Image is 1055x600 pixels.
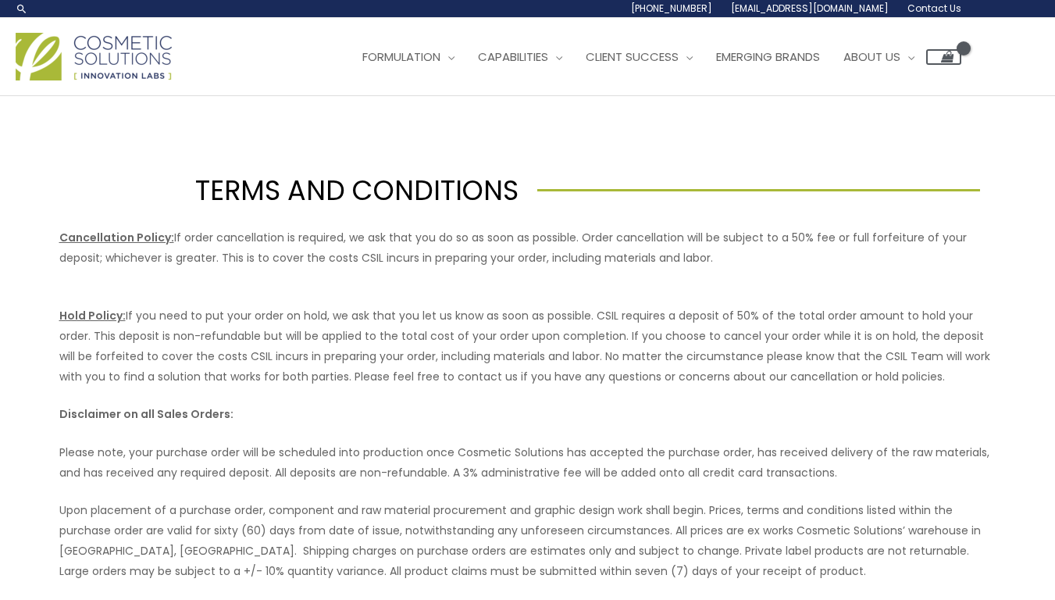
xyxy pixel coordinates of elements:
[832,34,926,80] a: About Us
[59,500,996,581] p: Upon placement of a purchase order, component and raw material procurement and graphic design wor...
[59,227,996,268] p: If order cancellation is required, we ask that you do so as soon as possible. Order cancellation ...
[59,285,996,387] p: If you need to put your order on hold, we ask that you let us know as soon as possible. CSIL requ...
[16,33,172,80] img: Cosmetic Solutions Logo
[716,48,820,65] span: Emerging Brands
[59,442,996,483] p: Please note, your purchase order will be scheduled into production once Cosmetic Solutions has ac...
[586,48,679,65] span: Client Success
[59,406,233,422] strong: Disclaimer on all Sales Orders:
[907,2,961,15] span: Contact Us
[59,308,126,323] u: Hold Policy:
[704,34,832,80] a: Emerging Brands
[631,2,712,15] span: [PHONE_NUMBER]
[339,34,961,80] nav: Site Navigation
[843,48,900,65] span: About Us
[926,49,961,65] a: View Shopping Cart, empty
[16,2,28,15] a: Search icon link
[59,230,174,245] u: Cancellation Policy:
[362,48,440,65] span: Formulation
[351,34,466,80] a: Formulation
[75,171,518,209] h1: TERMS AND CONDITIONS
[466,34,574,80] a: Capabilities
[574,34,704,80] a: Client Success
[731,2,889,15] span: [EMAIL_ADDRESS][DOMAIN_NAME]
[478,48,548,65] span: Capabilities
